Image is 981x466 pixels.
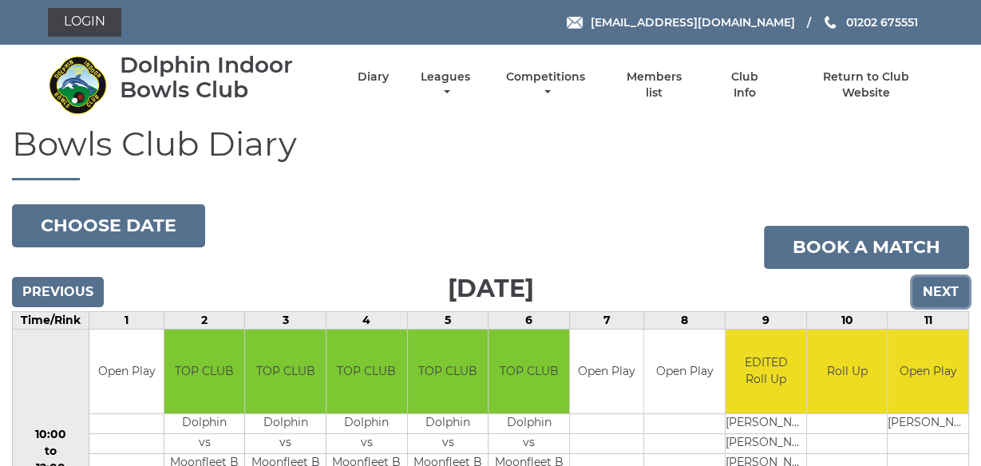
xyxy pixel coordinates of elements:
[164,433,245,453] td: vs
[719,69,771,101] a: Club Info
[845,15,917,30] span: 01202 675551
[89,330,163,413] td: Open Play
[489,330,569,413] td: TOP CLUB
[245,330,326,413] td: TOP CLUB
[326,413,407,433] td: Dolphin
[326,312,408,330] td: 4
[164,330,245,413] td: TOP CLUB
[644,330,725,413] td: Open Play
[570,330,643,413] td: Open Play
[569,312,643,330] td: 7
[888,413,968,433] td: [PERSON_NAME]
[503,69,590,101] a: Competitions
[164,413,245,433] td: Dolphin
[12,277,104,307] input: Previous
[798,69,933,101] a: Return to Club Website
[888,312,969,330] td: 11
[726,330,806,413] td: EDITED Roll Up
[617,69,690,101] a: Members list
[825,16,836,29] img: Phone us
[408,330,489,413] td: TOP CLUB
[489,433,569,453] td: vs
[912,277,969,307] input: Next
[13,312,89,330] td: Time/Rink
[245,312,326,330] td: 3
[164,312,245,330] td: 2
[407,312,489,330] td: 5
[644,312,726,330] td: 8
[358,69,389,85] a: Diary
[326,330,407,413] td: TOP CLUB
[567,17,583,29] img: Email
[12,204,205,247] button: Choose date
[245,413,326,433] td: Dolphin
[12,125,969,180] h1: Bowls Club Diary
[822,14,917,31] a: Phone us 01202 675551
[48,8,121,37] a: Login
[89,312,164,330] td: 1
[567,14,794,31] a: Email [EMAIL_ADDRESS][DOMAIN_NAME]
[408,433,489,453] td: vs
[726,312,807,330] td: 9
[726,433,806,453] td: [PERSON_NAME]
[326,433,407,453] td: vs
[726,413,806,433] td: [PERSON_NAME]
[245,433,326,453] td: vs
[48,55,108,115] img: Dolphin Indoor Bowls Club
[888,330,968,413] td: Open Play
[489,413,569,433] td: Dolphin
[417,69,474,101] a: Leagues
[807,330,888,413] td: Roll Up
[590,15,794,30] span: [EMAIL_ADDRESS][DOMAIN_NAME]
[120,53,330,102] div: Dolphin Indoor Bowls Club
[408,413,489,433] td: Dolphin
[489,312,570,330] td: 6
[764,226,969,269] a: Book a match
[806,312,888,330] td: 10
